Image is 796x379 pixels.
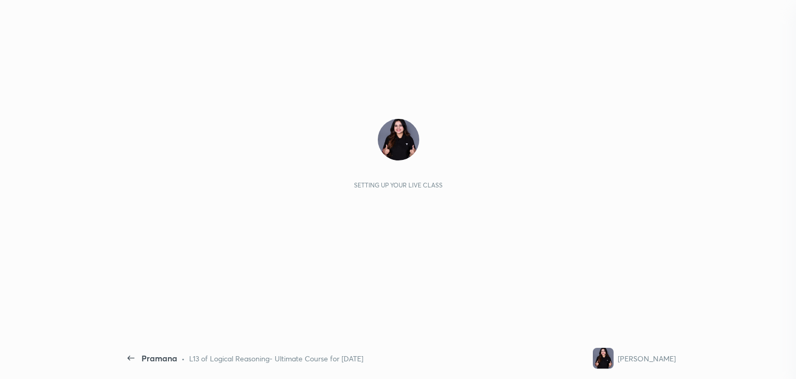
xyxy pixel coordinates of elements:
div: • [181,353,185,364]
div: Setting up your live class [354,181,443,189]
div: L13 of Logical Reasoning- Ultimate Course for [DATE] [189,353,363,364]
img: c36fed8be6f1468bba8a81ad77bbaf31.jpg [378,119,419,160]
div: Pramana [141,352,177,364]
img: c36fed8be6f1468bba8a81ad77bbaf31.jpg [593,348,614,369]
div: [PERSON_NAME] [618,353,676,364]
